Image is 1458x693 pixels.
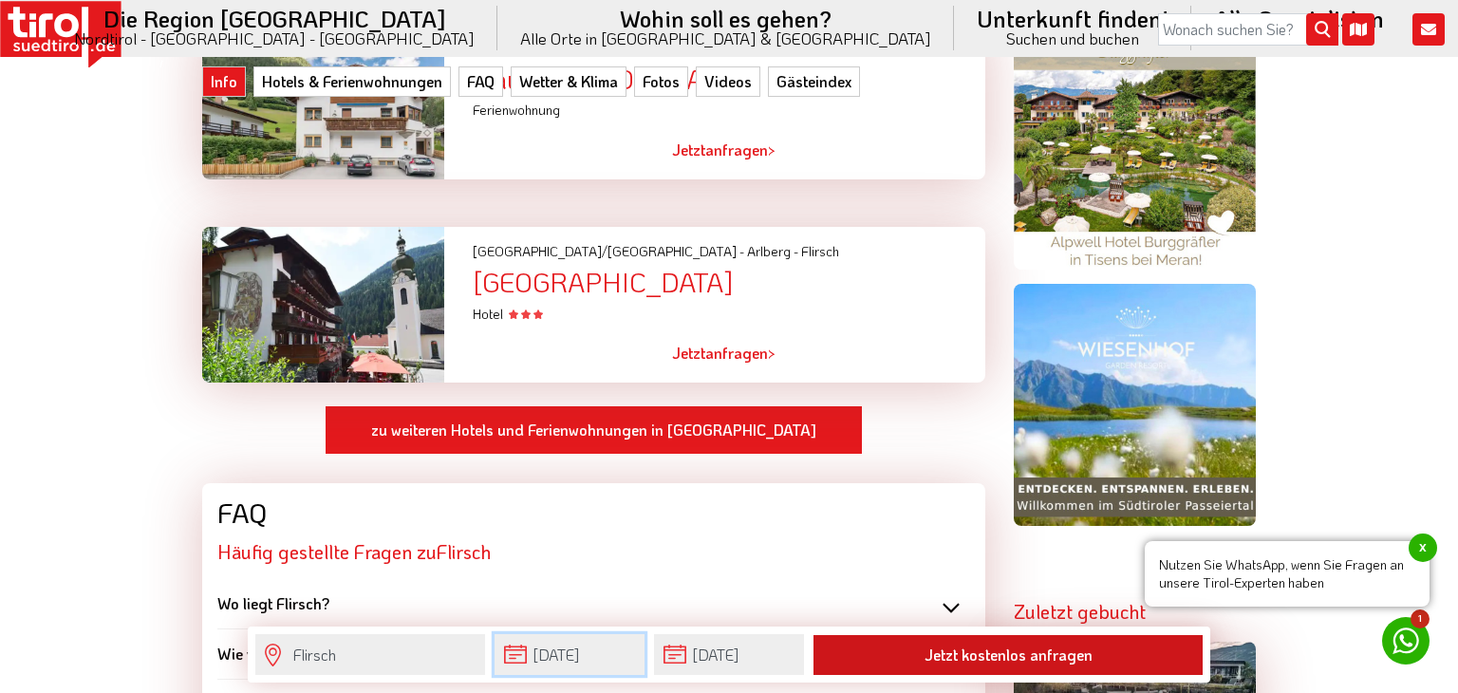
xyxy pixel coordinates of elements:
span: Ferienwohnung [473,101,563,119]
div: [GEOGRAPHIC_DATA] [473,268,985,297]
span: Arlberg - [747,242,798,260]
h2: Häufig gestellte Fragen zu [217,541,970,562]
small: Alle Orte in [GEOGRAPHIC_DATA] & [GEOGRAPHIC_DATA] [520,30,931,47]
span: 1 [1411,609,1430,628]
strong: Zuletzt gebucht [1014,599,1146,624]
a: Fotos [634,66,688,97]
a: Jetztanfragen> [672,128,776,172]
input: Wo soll's hingehen? [255,634,485,675]
div: FAQ [217,498,970,528]
input: Anreise [495,634,645,675]
a: Jetztanfragen> [672,332,776,376]
span: [GEOGRAPHIC_DATA]/[GEOGRAPHIC_DATA] - [473,242,744,260]
span: Jetzt [672,343,705,363]
span: > [768,343,776,363]
small: Nordtirol - [GEOGRAPHIC_DATA] - [GEOGRAPHIC_DATA] [74,30,475,47]
i: Kontakt [1412,13,1445,46]
span: Jetzt [672,140,705,159]
i: Karte öffnen [1342,13,1374,46]
a: FAQ [458,66,503,97]
b: Wie viele Einwohner hat Flirsch? [217,644,434,664]
span: Flirsch [437,541,491,562]
a: Videos [696,66,760,97]
small: Suchen und buchen [977,30,1168,47]
a: Wetter & Klima [511,66,626,97]
span: > [768,140,776,159]
input: Wonach suchen Sie? [1158,13,1338,46]
a: Hotels & Ferienwohnungen [253,66,451,97]
a: Info [202,66,246,97]
button: Jetzt kostenlos anfragen [813,635,1203,675]
img: burggraefler.jpg [1014,28,1256,270]
span: Flirsch [801,242,839,260]
input: Abreise [654,634,804,675]
span: x [1409,534,1437,562]
a: zu weiteren Hotels und Ferienwohnungen in [GEOGRAPHIC_DATA] [325,405,863,455]
a: Gästeindex [768,66,860,97]
b: Wo liegt Flirsch? [217,593,329,613]
span: Hotel [473,305,543,323]
a: 1 Nutzen Sie WhatsApp, wenn Sie Fragen an unsere Tirol-Experten habenx [1382,617,1430,665]
span: Nutzen Sie WhatsApp, wenn Sie Fragen an unsere Tirol-Experten haben [1145,541,1430,607]
img: wiesenhof-sommer.jpg [1014,284,1256,526]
